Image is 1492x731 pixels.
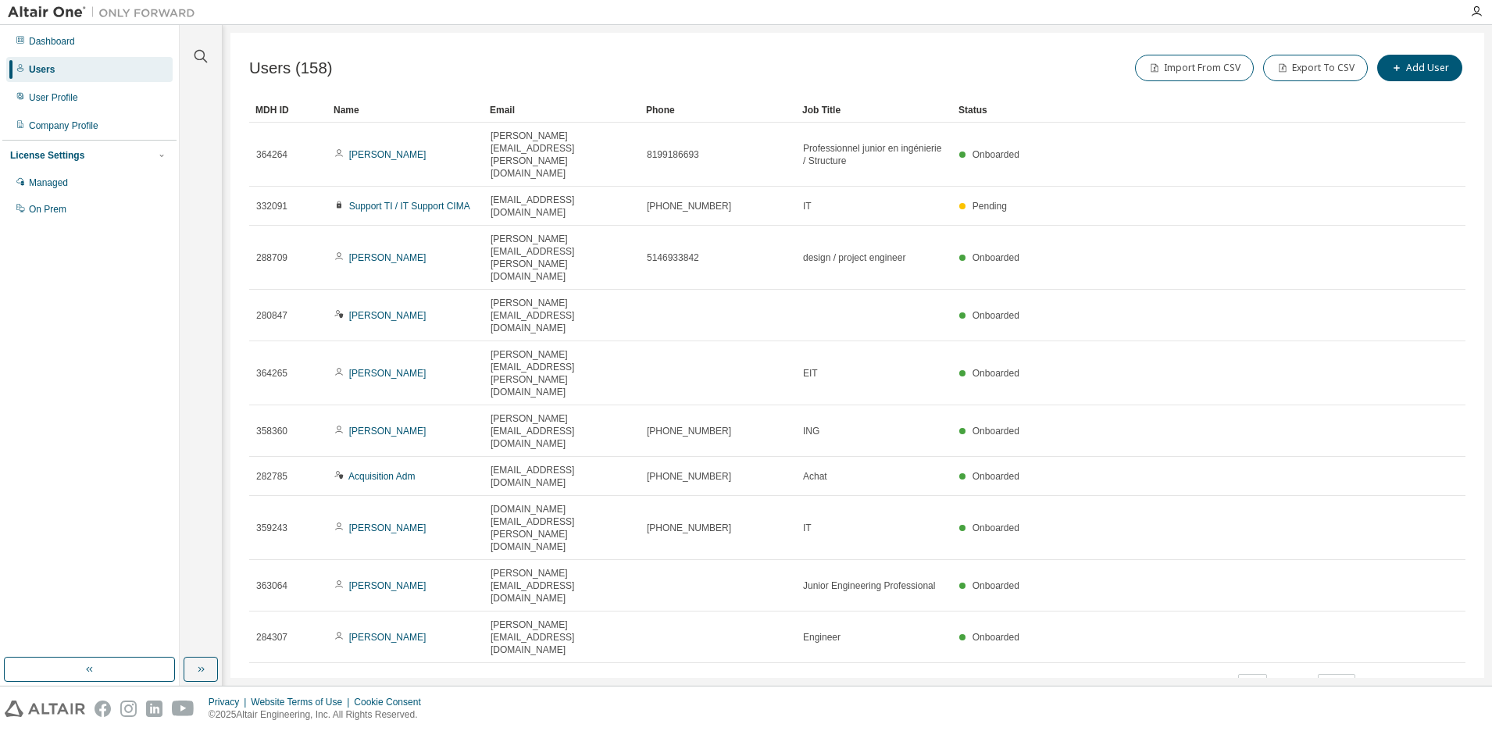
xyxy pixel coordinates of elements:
span: Onboarded [973,368,1019,379]
span: IT [803,522,812,534]
a: [PERSON_NAME] [349,580,427,591]
span: Users (158) [249,59,333,77]
div: License Settings [10,149,84,162]
span: Onboarded [973,310,1019,321]
button: Import From CSV [1135,55,1254,81]
div: MDH ID [255,98,321,123]
img: altair_logo.svg [5,701,85,717]
span: design / project engineer [803,251,905,264]
span: ING [803,425,819,437]
span: [PHONE_NUMBER] [647,200,731,212]
span: Onboarded [973,580,1019,591]
span: 5146933842 [647,251,699,264]
div: Name [334,98,477,123]
span: 364264 [256,148,287,161]
span: [EMAIL_ADDRESS][DOMAIN_NAME] [491,194,633,219]
div: Website Terms of Use [251,696,354,708]
div: Company Profile [29,119,98,132]
a: [PERSON_NAME] [349,522,427,533]
span: [PERSON_NAME][EMAIL_ADDRESS][DOMAIN_NAME] [491,297,633,334]
span: [EMAIL_ADDRESS][DOMAIN_NAME] [491,464,633,489]
span: [PERSON_NAME][EMAIL_ADDRESS][PERSON_NAME][DOMAIN_NAME] [491,130,633,180]
div: Dashboard [29,35,75,48]
div: Phone [646,98,790,123]
span: 288709 [256,251,287,264]
button: 10 [1242,678,1263,690]
span: Onboarded [973,252,1019,263]
button: Add User [1377,55,1462,81]
a: Acquisition Adm [348,471,415,482]
a: [PERSON_NAME] [349,426,427,437]
div: Status [958,98,1384,123]
span: Onboarded [973,149,1019,160]
span: Junior Engineering Professional [803,579,935,592]
img: youtube.svg [172,701,195,717]
span: Pending [973,201,1007,212]
span: 358360 [256,425,287,437]
span: Engineer [803,631,841,644]
span: Professionnel junior en ingénierie / Structure [803,142,945,167]
span: Onboarded [973,522,1019,533]
span: 280847 [256,309,287,322]
span: [PERSON_NAME][EMAIL_ADDRESS][PERSON_NAME][DOMAIN_NAME] [491,348,633,398]
div: Privacy [209,696,251,708]
img: instagram.svg [120,701,137,717]
span: [PERSON_NAME][EMAIL_ADDRESS][DOMAIN_NAME] [491,412,633,450]
a: [PERSON_NAME] [349,368,427,379]
span: Page n. [1281,674,1355,694]
span: 282785 [256,470,287,483]
div: Job Title [802,98,946,123]
span: 8199186693 [647,148,699,161]
a: [PERSON_NAME] [349,310,427,321]
span: Items per page [1171,674,1267,694]
a: [PERSON_NAME] [349,149,427,160]
div: Cookie Consent [354,696,430,708]
span: EIT [803,367,818,380]
div: On Prem [29,203,66,216]
a: [PERSON_NAME] [349,632,427,643]
div: User Profile [29,91,78,104]
span: [PHONE_NUMBER] [647,425,731,437]
span: [PERSON_NAME][EMAIL_ADDRESS][PERSON_NAME][DOMAIN_NAME] [491,233,633,283]
span: [PHONE_NUMBER] [647,470,731,483]
span: 364265 [256,367,287,380]
span: 359243 [256,522,287,534]
img: Altair One [8,5,203,20]
div: Managed [29,177,68,189]
img: linkedin.svg [146,701,162,717]
span: IT [803,200,812,212]
span: 332091 [256,200,287,212]
span: Onboarded [973,632,1019,643]
div: Users [29,63,55,76]
span: [PHONE_NUMBER] [647,522,731,534]
div: Email [490,98,634,123]
p: © 2025 Altair Engineering, Inc. All Rights Reserved. [209,708,430,722]
span: Onboarded [973,426,1019,437]
a: [PERSON_NAME] [349,252,427,263]
span: [PERSON_NAME][EMAIL_ADDRESS][DOMAIN_NAME] [491,619,633,656]
span: 284307 [256,631,287,644]
span: Achat [803,470,827,483]
span: 363064 [256,579,287,592]
span: [PERSON_NAME][EMAIL_ADDRESS][DOMAIN_NAME] [491,567,633,604]
span: [DOMAIN_NAME][EMAIL_ADDRESS][PERSON_NAME][DOMAIN_NAME] [491,503,633,553]
a: Support TI / IT Support CIMA [349,201,470,212]
span: Onboarded [973,471,1019,482]
img: facebook.svg [95,701,111,717]
button: Export To CSV [1263,55,1368,81]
